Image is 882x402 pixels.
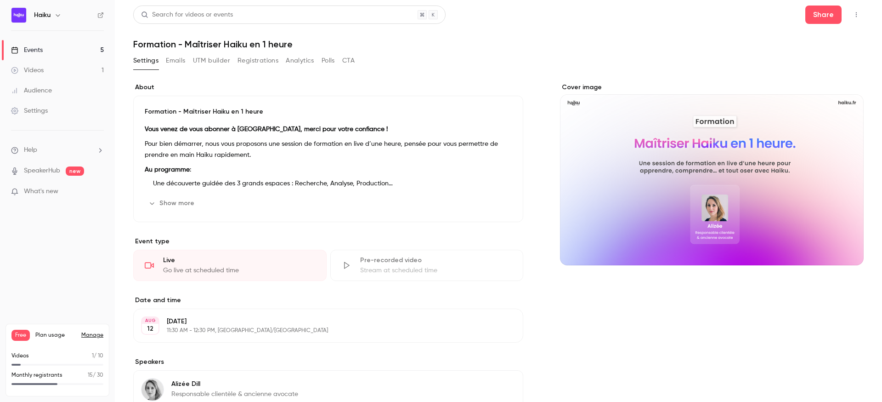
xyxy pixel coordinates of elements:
[133,53,158,68] button: Settings
[11,106,48,115] div: Settings
[167,327,475,334] p: 11:30 AM - 12:30 PM, [GEOGRAPHIC_DATA]/[GEOGRAPHIC_DATA]
[11,66,44,75] div: Videos
[360,266,512,275] div: Stream at scheduled time
[24,187,58,196] span: What's new
[11,352,29,360] p: Videos
[330,250,524,281] div: Pre-recorded videoStream at scheduled time
[141,379,164,401] img: Alizée Dill
[11,145,104,155] li: help-dropdown-opener
[11,371,62,379] p: Monthly registrants
[163,266,315,275] div: Go live at scheduled time
[145,126,388,132] strong: Vous venez de vous abonner à [GEOGRAPHIC_DATA], merci pour votre confiance !
[193,53,230,68] button: UTM builder
[560,83,864,92] label: Cover image
[92,353,94,359] span: 1
[237,53,278,68] button: Registrations
[149,179,512,189] li: Une découverte guidée des 3 grands espaces : Recherche, Analyse, Production
[81,332,103,339] a: Manage
[133,250,327,281] div: LiveGo live at scheduled time
[133,357,523,367] label: Speakers
[141,10,233,20] div: Search for videos or events
[145,107,512,116] p: Formation - Maîtriser Haiku en 1 heure
[88,373,93,378] span: 15
[11,8,26,23] img: Haiku
[286,53,314,68] button: Analytics
[145,167,190,173] strong: Au programme
[322,53,335,68] button: Polls
[171,379,298,389] p: Alizée Dill
[167,317,475,326] p: [DATE]
[88,371,103,379] p: / 30
[133,83,523,92] label: About
[342,53,355,68] button: CTA
[11,330,30,341] span: Free
[142,317,158,324] div: AUG
[147,324,153,333] p: 12
[133,296,523,305] label: Date and time
[145,196,200,211] button: Show more
[166,53,185,68] button: Emails
[66,167,84,176] span: new
[34,11,51,20] h6: Haiku
[145,164,512,175] p: :
[11,86,52,95] div: Audience
[92,352,103,360] p: / 10
[35,332,76,339] span: Plan usage
[145,138,512,161] p: Pour bien démarrer, nous vous proposons une session de formation en live d’une heure, pensée pour...
[24,166,60,176] a: SpeakerHub
[11,46,43,55] div: Events
[805,6,842,24] button: Share
[24,145,37,155] span: Help
[163,256,315,265] div: Live
[133,39,864,50] h1: Formation - Maîtriser Haiku en 1 heure
[171,390,298,399] p: Responsable clientèle & ancienne avocate
[560,83,864,265] section: Cover image
[133,237,523,246] p: Event type
[360,256,512,265] div: Pre-recorded video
